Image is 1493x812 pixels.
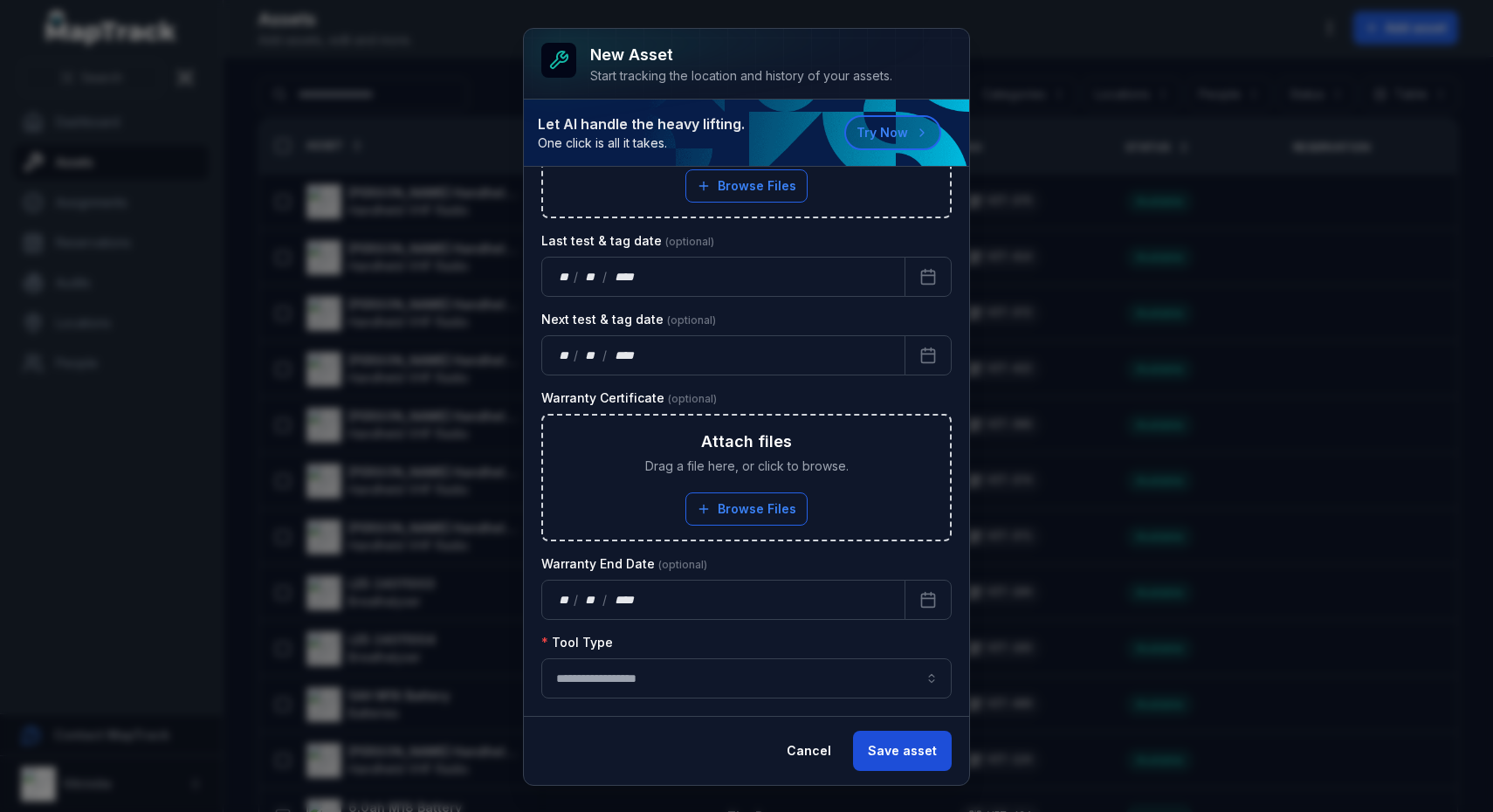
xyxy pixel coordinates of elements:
[590,43,892,67] h3: New asset
[645,458,849,475] span: Drag a file here, or click to browse.
[602,347,609,364] div: /
[609,347,641,364] div: year,
[905,580,952,620] button: Calendar
[574,347,580,364] div: /
[574,268,580,286] div: /
[602,268,609,286] div: /
[541,658,952,698] input: asset-add:cf[f53fc1a0-1094-482c-b36b-34fb7d9f113f]-label
[590,67,892,85] div: Start tracking the location and history of your assets.
[844,115,941,150] button: Try Now
[541,634,613,651] label: Tool Type
[556,347,574,364] div: day,
[580,591,603,609] div: month,
[541,232,714,250] label: Last test & tag date
[772,731,846,771] button: Cancel
[685,169,808,203] button: Browse Files
[541,311,716,328] label: Next test & tag date
[538,134,745,152] span: One click is all it takes.
[602,591,609,609] div: /
[609,268,641,286] div: year,
[685,492,808,526] button: Browse Files
[580,268,603,286] div: month,
[853,731,952,771] button: Save asset
[574,591,580,609] div: /
[905,257,952,297] button: Calendar
[609,591,641,609] div: year,
[556,591,574,609] div: day,
[580,347,603,364] div: month,
[905,335,952,375] button: Calendar
[541,389,717,407] label: Warranty Certificate
[541,555,707,573] label: Warranty End Date
[701,430,792,454] h3: Attach files
[538,114,745,134] strong: Let AI handle the heavy lifting.
[556,268,574,286] div: day,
